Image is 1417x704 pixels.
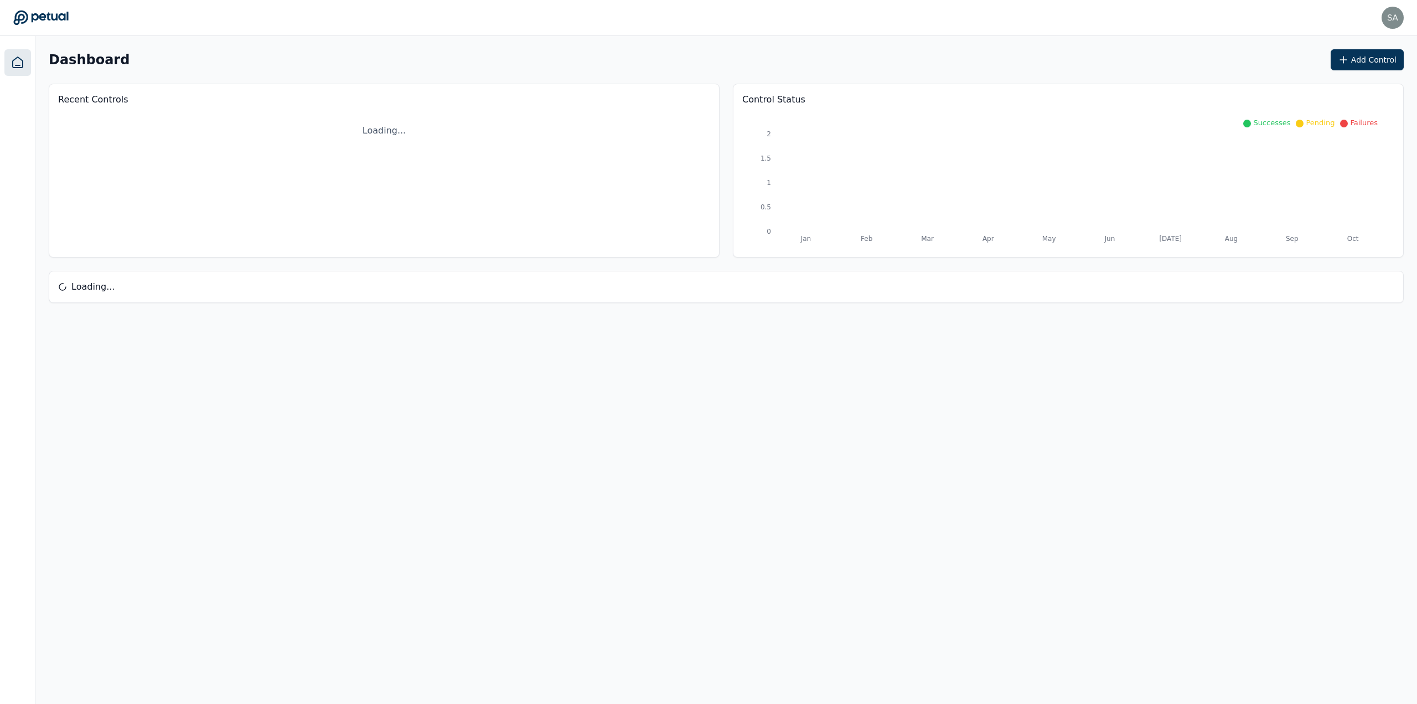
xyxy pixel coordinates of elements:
a: Dashboard [4,49,31,76]
tspan: 1 [767,179,771,187]
tspan: May [1042,235,1056,243]
tspan: Jun [1104,235,1115,243]
a: Go to Dashboard [13,10,69,25]
div: Loading... [49,271,1403,302]
tspan: Oct [1347,235,1359,243]
h3: Recent Controls [58,93,710,106]
tspan: 2 [767,130,771,138]
tspan: Sep [1286,235,1299,243]
span: Pending [1306,119,1335,127]
tspan: 0.5 [761,203,771,211]
span: Successes [1253,119,1290,127]
p: Control Status [742,93,1394,106]
div: Loading... [58,115,710,146]
tspan: Apr [982,235,994,243]
tspan: Mar [921,235,934,243]
tspan: 1.5 [761,155,771,162]
tspan: Feb [861,235,872,243]
img: sahil.gupta@toasttab.com [1382,7,1404,29]
h2: Dashboard [49,52,130,68]
button: Add Control [1331,49,1404,70]
tspan: Jan [800,235,811,243]
tspan: 0 [767,228,771,235]
span: Failures [1350,119,1378,127]
tspan: Aug [1225,235,1238,243]
tspan: [DATE] [1159,235,1182,243]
